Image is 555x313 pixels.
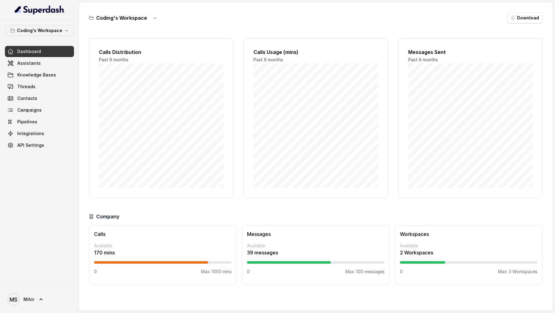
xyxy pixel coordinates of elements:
[94,243,232,249] p: Available
[5,25,74,36] button: Coding's Workspace
[408,48,532,56] h2: Messages Sent
[5,81,74,92] a: Threads
[253,48,378,56] h2: Calls Usage (mins)
[94,230,232,238] h3: Calls
[99,48,223,56] h2: Calls Distribution
[17,27,62,34] p: Coding's Workspace
[507,12,543,23] button: Download
[5,291,74,308] a: Mihir
[94,249,232,256] p: 170 mins
[94,269,97,275] p: 0
[5,69,74,80] a: Knowledge Bases
[15,5,64,15] img: light.svg
[408,57,438,62] span: Past 6 months
[498,269,537,275] p: Max: 3 Workspaces
[400,230,537,238] h3: Workspaces
[5,128,74,139] a: Integrations
[400,249,537,256] p: 2 Workspaces
[400,269,403,275] p: 0
[5,140,74,151] a: API Settings
[247,230,384,238] h3: Messages
[5,116,74,127] a: Pipelines
[5,58,74,69] a: Assistants
[345,269,384,275] p: Max: 100 messages
[201,269,232,275] p: Max: 1050 mins
[247,269,250,275] p: 0
[247,243,384,249] p: Available
[247,249,384,256] p: 39 messages
[400,243,537,249] p: Available
[99,57,129,62] span: Past 6 months
[96,213,119,220] h3: Company
[5,93,74,104] a: Contacts
[253,57,283,62] span: Past 6 months
[5,105,74,116] a: Campaigns
[5,46,74,57] a: Dashboard
[96,14,147,22] h3: Coding's Workspace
